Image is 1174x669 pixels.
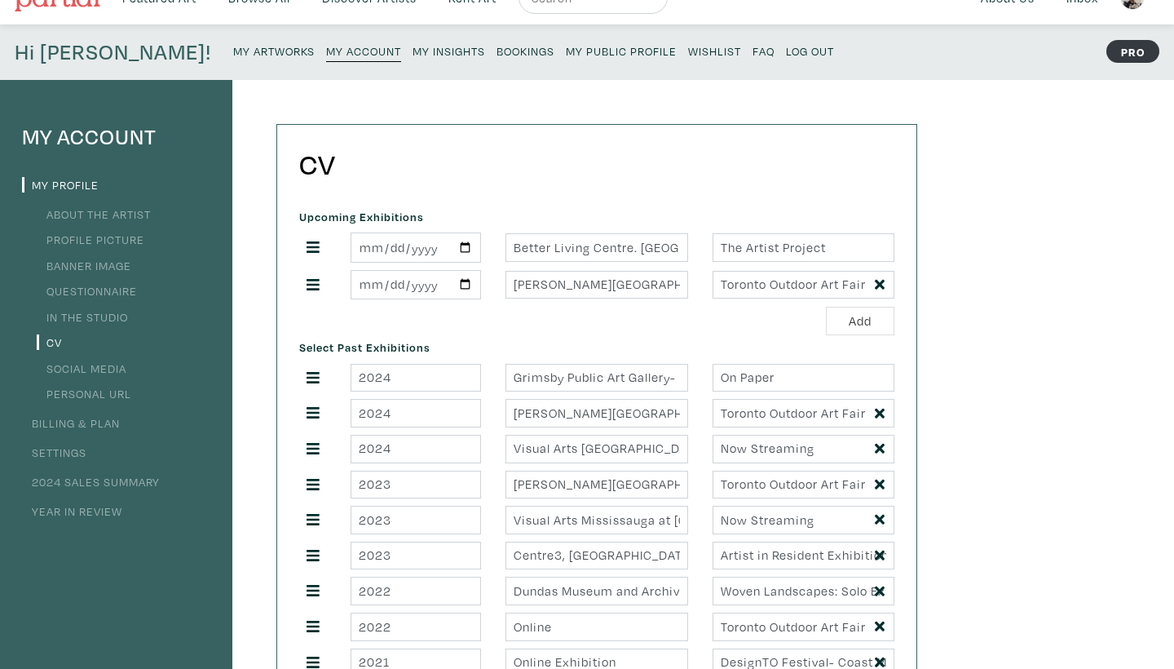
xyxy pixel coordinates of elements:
[351,364,481,392] input: Year
[505,542,687,570] input: Venue, City
[1106,40,1159,63] strong: PRO
[351,613,481,641] input: Year
[22,177,99,193] a: My Profile
[713,577,894,605] input: Exhibition Name
[566,39,677,61] a: My Public Profile
[15,39,211,65] h4: Hi [PERSON_NAME]!
[505,271,687,299] input: Venue, City
[351,577,481,605] input: Year
[786,39,834,61] a: Log Out
[688,43,741,59] small: Wishlist
[753,43,775,59] small: FAQ
[22,415,120,431] a: Billing & Plan
[713,233,894,262] input: Exhibition Name
[505,233,687,262] input: Venue, City
[37,386,131,401] a: Personal URL
[713,364,894,392] input: Exhibition Name
[299,147,894,182] h2: CV
[505,613,687,641] input: Venue, City
[566,43,677,59] small: My Public Profile
[713,471,894,499] input: Exhibition Name
[37,283,137,299] a: Questionnaire
[37,334,62,350] a: CV
[713,506,894,534] input: Exhibition Name
[713,613,894,641] input: Exhibition Name
[233,39,315,61] a: My Artworks
[505,506,687,534] input: Venue, City
[22,445,86,460] a: Settings
[299,209,424,224] span: Upcoming Exhibitions
[713,435,894,463] input: Exhibition Name
[753,39,775,61] a: FAQ
[351,435,481,463] input: Year
[786,43,834,59] small: Log Out
[233,43,315,59] small: My Artworks
[413,39,485,61] a: My Insights
[505,471,687,499] input: Venue, City
[351,542,481,570] input: Year
[37,206,151,222] a: About the Artist
[713,542,894,570] input: Exhibition Name
[505,577,687,605] input: Venue, City
[826,307,894,335] button: Add
[497,39,554,61] a: Bookings
[351,471,481,499] input: Year
[505,364,687,392] input: Venue, City
[351,506,481,534] input: Year
[505,435,687,463] input: Venue, City
[351,399,481,428] input: Year
[688,39,741,61] a: Wishlist
[22,474,160,490] a: 2024 Sales Summary
[497,43,554,59] small: Bookings
[713,399,894,428] input: Exhibition Name
[37,361,126,376] a: Social Media
[326,43,401,59] small: My Account
[326,39,401,62] a: My Account
[713,271,894,299] input: Exhibition Name
[505,399,687,428] input: Venue, City
[413,43,485,59] small: My Insights
[299,339,430,355] span: Select Past Exhibitions
[37,309,128,325] a: In the Studio
[22,124,210,150] h4: My Account
[22,503,122,519] a: Year in Review
[37,232,144,247] a: Profile Picture
[37,258,131,273] a: Banner Image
